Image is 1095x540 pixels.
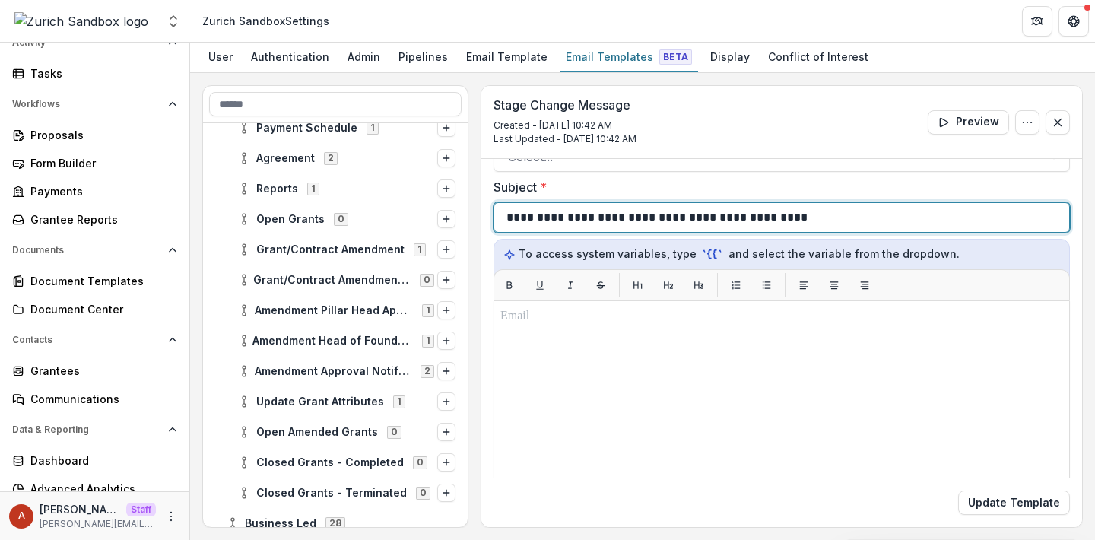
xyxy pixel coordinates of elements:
p: To access system variables, type and select the variable from the dropdown. [503,246,1060,262]
button: Open entity switcher [163,6,184,37]
div: Amendment Pillar Head Approval1Options [232,298,462,322]
button: H2 [656,273,681,297]
div: Authentication [245,46,335,68]
div: Amendment Head of Foundation Approval1Options [232,329,462,353]
span: Closed Grants - Terminated [256,487,407,500]
span: Documents [12,245,162,256]
button: Underline [528,273,552,297]
div: User [202,46,239,68]
div: Update Grant Attributes1Options [232,389,462,414]
div: Anna [18,511,25,521]
button: Preview [928,110,1009,135]
div: Dashboard [30,453,171,469]
a: Admin [341,43,386,72]
span: Amendment Head of Foundation Approval [252,335,413,348]
p: Created - [DATE] 10:42 AM [494,119,636,132]
a: Grantees [6,358,183,383]
span: Update Grant Attributes [256,395,384,408]
button: H3 [687,273,711,297]
div: Payments [30,183,171,199]
div: Email Template [460,46,554,68]
button: Options [437,149,455,167]
button: Options [437,332,455,350]
span: 0 [334,213,348,225]
div: Grantee Reports [30,211,171,227]
span: 1 [393,395,405,408]
button: Options [437,362,455,380]
div: Grant/Contract Amendment1Options [232,237,462,262]
span: Business Led [245,517,316,530]
div: Form Builder [30,155,171,171]
div: Closed Grants - Terminated0Options [232,481,462,505]
p: [PERSON_NAME] [40,501,120,517]
button: Close [1046,110,1070,135]
button: H1 [626,273,650,297]
a: Email Template [460,43,554,72]
div: Open Amended Grants0Options [232,420,462,444]
span: Contacts [12,335,162,345]
div: Closed Grants - Completed0Options [232,450,462,475]
a: Document Templates [6,268,183,294]
span: Closed Grants - Completed [256,456,404,469]
span: 1 [422,335,434,347]
div: Document Center [30,301,171,317]
span: 0 [420,274,434,286]
span: 1 [367,122,379,134]
div: Email Templates [560,46,698,68]
button: Align center [822,273,846,297]
span: 1 [414,243,426,256]
span: Amendment Approval Notification [255,365,411,378]
span: Grant/Contract Amendment Submitted [253,274,411,287]
div: Grantees [30,363,171,379]
span: Agreement [256,152,315,165]
button: Open Workflows [6,92,183,116]
button: Align right [852,273,877,297]
p: Staff [126,503,156,516]
a: Advanced Analytics [6,476,183,501]
div: Conflict of Interest [762,46,874,68]
div: Tasks [30,65,171,81]
span: 28 [325,517,345,529]
span: Beta [659,49,692,65]
span: Data & Reporting [12,424,162,435]
span: Open Amended Grants [256,426,378,439]
nav: breadcrumb [196,10,335,32]
a: Form Builder [6,151,183,176]
h3: Stage Change Message [494,98,636,113]
a: Dashboard [6,448,183,473]
button: Options [437,271,455,289]
button: Options [437,179,455,198]
div: Open Grants0Options [232,207,462,231]
button: Open Activity [6,30,183,55]
p: Last Updated - [DATE] 10:42 AM [494,132,636,146]
div: Reports1Options [232,176,462,201]
div: Zurich Sandbox Settings [202,13,329,29]
span: 0 [413,456,427,469]
button: Options [437,423,455,441]
button: Bold [497,273,522,297]
div: Display [704,46,756,68]
a: Grantee Reports [6,207,183,232]
button: Open Data & Reporting [6,418,183,442]
a: Conflict of Interest [762,43,874,72]
span: 2 [324,152,338,164]
p: [PERSON_NAME][EMAIL_ADDRESS][DOMAIN_NAME] [40,517,156,531]
button: Open Documents [6,238,183,262]
div: Amendment Approval Notification2Options [232,359,462,383]
div: Document Templates [30,273,171,289]
div: Admin [341,46,386,68]
a: Tasks [6,61,183,86]
a: Pipelines [392,43,454,72]
span: Workflows [12,99,162,110]
button: Open Contacts [6,328,183,352]
a: Email Templates Beta [560,43,698,72]
a: Proposals [6,122,183,148]
button: List [724,273,748,297]
div: Proposals [30,127,171,143]
a: Document Center [6,297,183,322]
a: Payments [6,179,183,204]
span: Payment Schedule [256,122,357,135]
button: Italic [558,273,582,297]
img: Zurich Sandbox logo [14,12,148,30]
span: Reports [256,183,298,195]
